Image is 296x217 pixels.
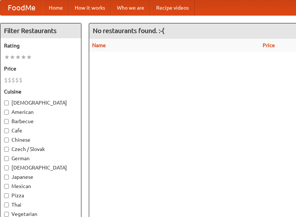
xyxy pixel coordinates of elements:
label: Pizza [4,192,77,199]
label: Cafe [4,127,77,134]
input: [DEMOGRAPHIC_DATA] [4,165,9,170]
a: Name [92,42,106,48]
input: [DEMOGRAPHIC_DATA] [4,101,9,105]
li: ★ [4,53,10,61]
a: Recipe videos [150,0,195,15]
input: Chinese [4,138,9,142]
li: ★ [10,53,15,61]
li: $ [11,76,15,84]
a: Who we are [111,0,150,15]
h4: Filter Restaurants [0,23,81,38]
li: ★ [15,53,21,61]
input: American [4,110,9,115]
a: FoodMe [0,0,43,15]
label: Mexican [4,183,77,190]
input: German [4,156,9,161]
input: Cafe [4,128,9,133]
input: Pizza [4,193,9,198]
label: Chinese [4,136,77,144]
li: $ [15,76,19,84]
input: Mexican [4,184,9,189]
input: Czech / Slovak [4,147,9,152]
li: $ [4,76,8,84]
a: How it works [69,0,111,15]
label: Barbecue [4,118,77,125]
li: $ [8,76,11,84]
h5: Price [4,65,77,72]
label: German [4,155,77,162]
label: [DEMOGRAPHIC_DATA] [4,99,77,106]
label: Czech / Slovak [4,145,77,153]
ng-pluralize: No restaurants found. :-( [93,27,164,34]
li: ★ [26,53,32,61]
label: [DEMOGRAPHIC_DATA] [4,164,77,171]
li: $ [19,76,23,84]
input: Vegetarian [4,212,9,217]
input: Barbecue [4,119,9,124]
input: Thai [4,203,9,207]
label: American [4,108,77,116]
a: Home [43,0,69,15]
input: Japanese [4,175,9,180]
li: ★ [21,53,26,61]
h5: Rating [4,42,77,49]
h5: Cuisine [4,88,77,95]
label: Thai [4,201,77,208]
label: Japanese [4,173,77,181]
a: Price [263,42,275,48]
